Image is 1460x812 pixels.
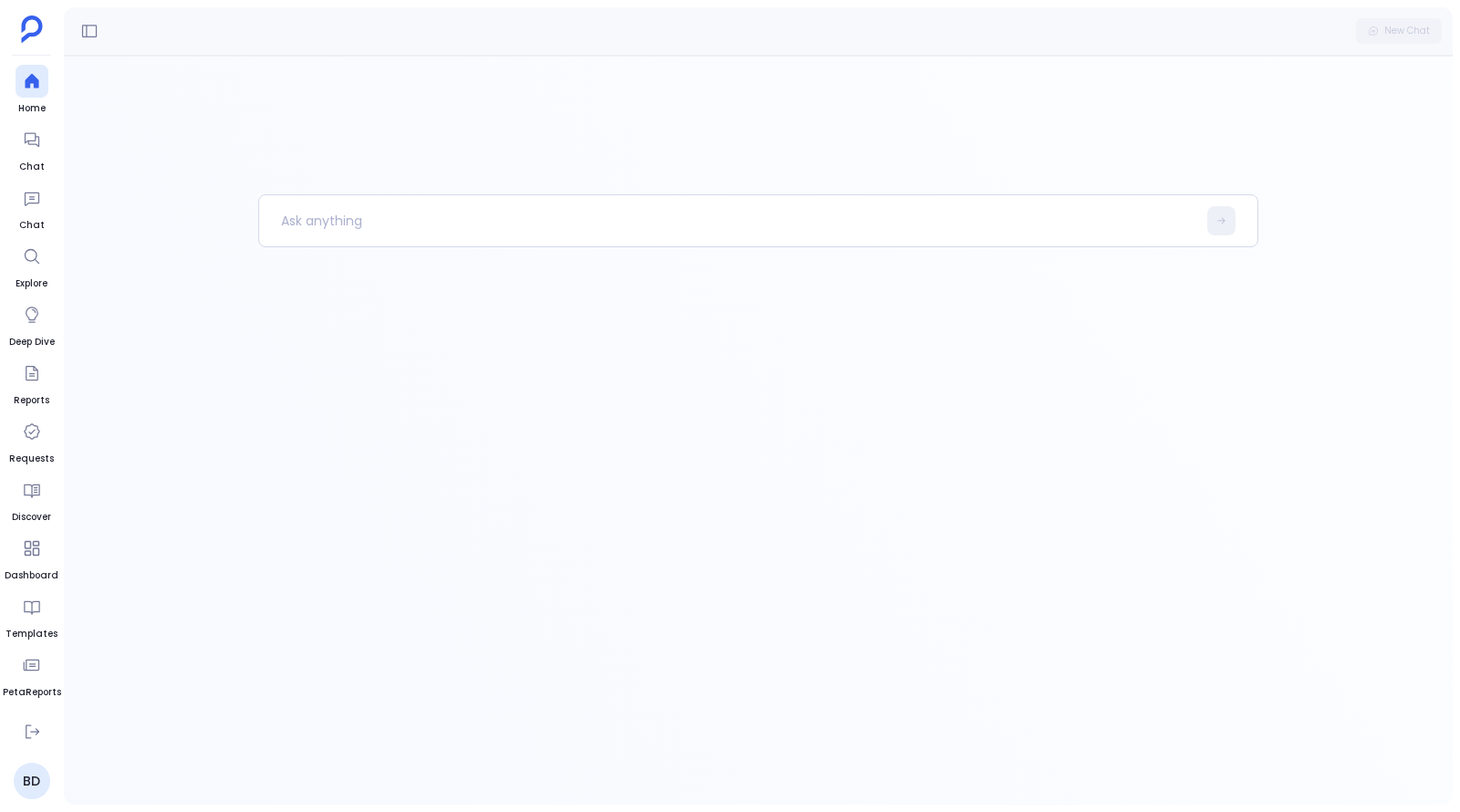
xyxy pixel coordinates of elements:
span: Reports [14,393,49,408]
a: Chat [16,182,48,233]
a: Requests [9,415,54,466]
a: Explore [16,240,48,291]
span: Templates [5,627,57,641]
a: Reports [14,357,49,408]
span: Explore [16,276,48,291]
span: PetaReports [3,685,61,700]
a: Dashboard [5,532,58,583]
span: Requests [9,452,54,466]
a: PetaReports [3,649,61,700]
a: Deep Dive [9,298,55,349]
span: Dashboard [5,568,58,583]
a: Templates [5,590,57,641]
img: petavue logo [21,16,43,43]
a: BD [14,763,50,799]
a: Chat [16,123,48,174]
span: Home [16,101,48,116]
span: Discover [12,510,51,525]
a: Data Hub [8,707,55,758]
span: Deep Dive [9,335,55,349]
a: Home [16,65,48,116]
span: Chat [16,160,48,174]
span: Chat [16,218,48,233]
a: Discover [12,474,51,525]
